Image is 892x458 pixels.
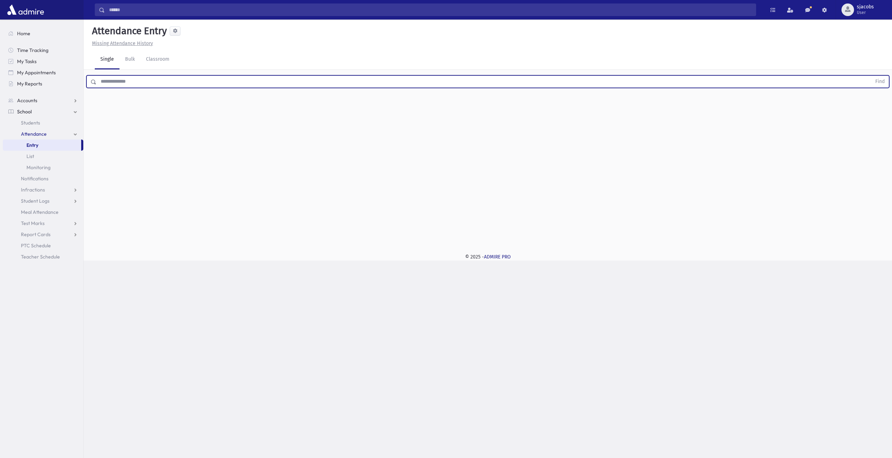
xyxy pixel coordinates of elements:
span: Infractions [21,187,45,193]
span: sjacobs [857,4,874,10]
span: Teacher Schedule [21,254,60,260]
a: Classroom [140,50,175,69]
a: School [3,106,83,117]
div: © 2025 - [95,253,881,261]
span: Test Marks [21,220,45,226]
span: Monitoring [26,164,51,171]
a: Entry [3,140,81,151]
span: My Appointments [17,69,56,76]
span: User [857,10,874,15]
u: Missing Attendance History [92,40,153,46]
a: Meal Attendance [3,207,83,218]
a: ADMIRE PRO [484,254,511,260]
a: Bulk [120,50,140,69]
span: Time Tracking [17,47,48,53]
span: Attendance [21,131,47,137]
span: Home [17,30,30,37]
a: Students [3,117,83,128]
a: Time Tracking [3,45,83,56]
a: PTC Schedule [3,240,83,251]
span: List [26,153,34,159]
a: Monitoring [3,162,83,173]
a: Missing Attendance History [89,40,153,46]
span: School [17,108,32,115]
span: PTC Schedule [21,242,51,249]
span: Accounts [17,97,37,104]
a: Single [95,50,120,69]
span: Report Cards [21,231,51,238]
input: Search [105,3,756,16]
a: Accounts [3,95,83,106]
span: Meal Attendance [21,209,59,215]
span: My Tasks [17,58,37,65]
a: Teacher Schedule [3,251,83,262]
a: Infractions [3,184,83,195]
a: Student Logs [3,195,83,207]
a: Test Marks [3,218,83,229]
a: My Appointments [3,67,83,78]
a: Home [3,28,83,39]
a: List [3,151,83,162]
a: My Tasks [3,56,83,67]
span: Notifications [21,175,48,182]
button: Find [871,76,889,88]
span: My Reports [17,81,42,87]
a: Report Cards [3,229,83,240]
a: Attendance [3,128,83,140]
span: Entry [26,142,38,148]
img: AdmirePro [6,3,46,17]
a: Notifications [3,173,83,184]
span: Student Logs [21,198,49,204]
a: My Reports [3,78,83,89]
span: Students [21,120,40,126]
h5: Attendance Entry [89,25,167,37]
